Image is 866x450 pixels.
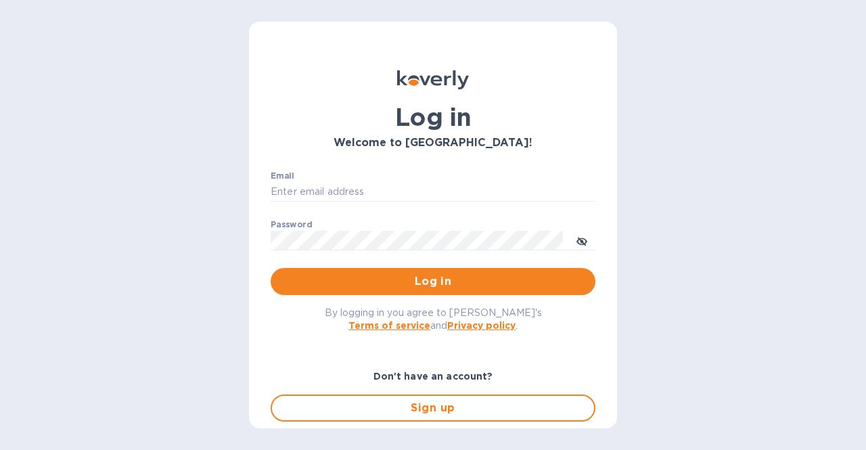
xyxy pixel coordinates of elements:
button: Log in [271,268,595,295]
label: Password [271,221,312,229]
button: Sign up [271,395,595,422]
span: Log in [281,273,585,290]
span: Sign up [283,400,583,416]
img: Koverly [397,70,469,89]
label: Email [271,172,294,180]
span: By logging in you agree to [PERSON_NAME]'s and . [325,307,542,331]
input: Enter email address [271,182,595,202]
a: Terms of service [348,320,430,331]
a: Privacy policy [447,320,516,331]
b: Don't have an account? [373,371,493,382]
h3: Welcome to [GEOGRAPHIC_DATA]! [271,137,595,150]
button: toggle password visibility [568,227,595,254]
h1: Log in [271,103,595,131]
